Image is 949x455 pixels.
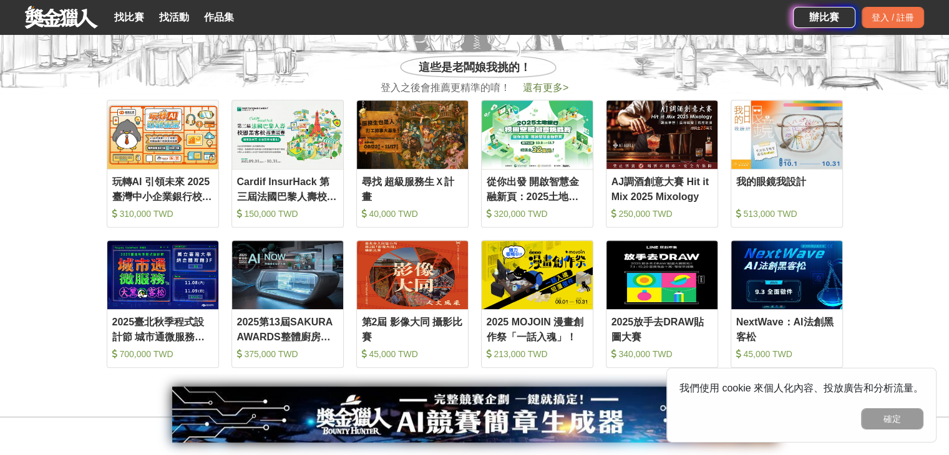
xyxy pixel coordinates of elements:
[356,100,469,228] a: Cover Image尋找 超級服務生Ｘ計畫 40,000 TWD
[107,100,219,228] a: Cover Image玩轉AI 引領未來 2025臺灣中小企業銀行校園金融科技創意挑戰賽 310,000 TWD
[107,100,218,169] img: Cover Image
[611,175,713,203] div: AJ調酒創意大賽 Hit it Mix 2025 Mixology
[112,208,213,220] div: 310,000 TWD
[154,9,194,26] a: 找活動
[107,241,218,309] img: Cover Image
[362,348,463,360] div: 45,000 TWD
[481,240,593,368] a: Cover Image2025 MOJOIN 漫畫創作祭「一話入魂」！ 213,000 TWD
[199,9,239,26] a: 作品集
[736,315,837,343] div: NextWave：AI法創黑客松
[606,241,718,309] img: Cover Image
[237,315,338,343] div: 2025第13屆SAKURA AWARDS整體廚房設計大賽
[112,348,213,360] div: 700,000 TWD
[482,100,593,169] img: Cover Image
[356,240,469,368] a: Cover Image第2屆 影像大同 攝影比賽 45,000 TWD
[112,315,213,343] div: 2025臺北秋季程式設計節 城市通微服務大黑客松
[362,315,463,343] div: 第2屆 影像大同 攝影比賽
[362,175,463,203] div: 尋找 超級服務生Ｘ計畫
[232,100,343,169] img: Cover Image
[237,208,338,220] div: 150,000 TWD
[606,100,718,169] img: Cover Image
[523,82,568,93] a: 還有更多>
[419,59,531,76] span: 這些是老闆娘我挑的！
[611,348,713,360] div: 340,000 TWD
[237,175,338,203] div: Cardif InsurHack 第三屆法國巴黎人壽校園黑客松商業競賽
[481,100,593,228] a: Cover Image從你出發 開啟智慧金融新頁：2025土地銀行校園金融創意挑戰賽 320,000 TWD
[611,208,713,220] div: 250,000 TWD
[487,348,588,360] div: 213,000 TWD
[357,241,468,309] img: Cover Image
[606,240,718,368] a: Cover Image2025放手去DRAW貼圖大賽 340,000 TWD
[861,408,923,429] button: 確定
[172,386,777,443] img: e66c81bb-b616-479f-8cf1-2a61d99b1888.jpg
[862,7,924,28] div: 登入 / 註冊
[487,175,588,203] div: 從你出發 開啟智慧金融新頁：2025土地銀行校園金融創意挑戰賽
[231,240,344,368] a: Cover Image2025第13屆SAKURA AWARDS整體廚房設計大賽 375,000 TWD
[736,348,837,360] div: 45,000 TWD
[611,315,713,343] div: 2025放手去DRAW貼圖大賽
[731,100,842,169] img: Cover Image
[232,241,343,309] img: Cover Image
[679,383,923,393] span: 我們使用 cookie 來個人化內容、投放廣告和分析流量。
[109,9,149,26] a: 找比賽
[237,348,338,360] div: 375,000 TWD
[357,100,468,169] img: Cover Image
[487,315,588,343] div: 2025 MOJOIN 漫畫創作祭「一話入魂」！
[231,100,344,228] a: Cover ImageCardif InsurHack 第三屆法國巴黎人壽校園黑客松商業競賽 150,000 TWD
[606,100,718,228] a: Cover ImageAJ調酒創意大賽 Hit it Mix 2025 Mixology 250,000 TWD
[112,175,213,203] div: 玩轉AI 引領未來 2025臺灣中小企業銀行校園金融科技創意挑戰賽
[731,241,842,309] img: Cover Image
[381,80,510,95] span: 登入之後會推薦更精準的唷！
[736,208,837,220] div: 513,000 TWD
[487,208,588,220] div: 320,000 TWD
[482,241,593,309] img: Cover Image
[793,7,855,28] a: 辦比賽
[362,208,463,220] div: 40,000 TWD
[731,240,843,368] a: Cover ImageNextWave：AI法創黑客松 45,000 TWD
[731,100,843,228] a: Cover Image我的眼鏡我設計 513,000 TWD
[523,82,568,93] span: 還有更多 >
[107,240,219,368] a: Cover Image2025臺北秋季程式設計節 城市通微服務大黑客松 700,000 TWD
[736,175,837,203] div: 我的眼鏡我設計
